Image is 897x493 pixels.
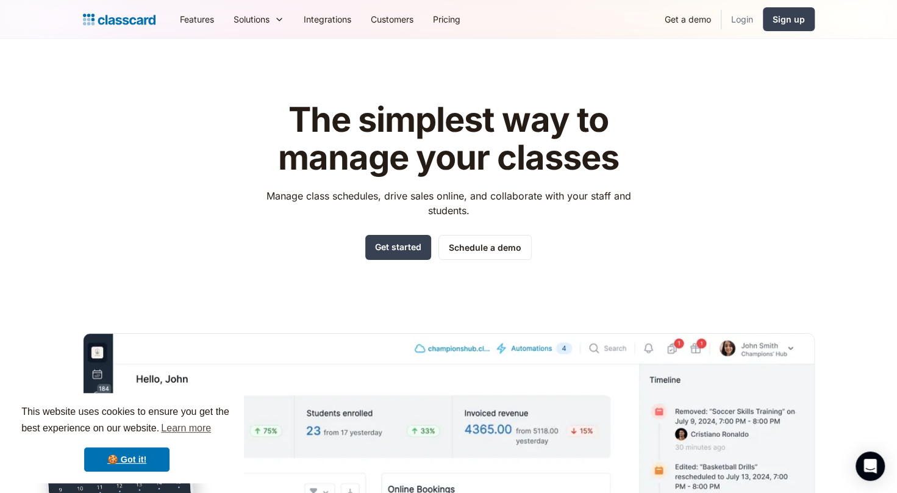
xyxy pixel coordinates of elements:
a: Get started [365,235,431,260]
a: Schedule a demo [438,235,532,260]
a: home [83,11,155,28]
div: Open Intercom Messenger [856,452,885,481]
span: This website uses cookies to ensure you get the best experience on our website. [21,405,232,437]
h1: The simplest way to manage your classes [255,101,642,176]
a: Integrations [294,5,361,33]
a: Get a demo [655,5,721,33]
a: Customers [361,5,423,33]
a: learn more about cookies [159,419,213,437]
div: Solutions [234,13,270,26]
a: dismiss cookie message [84,447,170,472]
a: Login [721,5,763,33]
div: Sign up [773,13,805,26]
div: cookieconsent [10,393,244,483]
a: Sign up [763,7,815,31]
div: Solutions [224,5,294,33]
a: Pricing [423,5,470,33]
p: Manage class schedules, drive sales online, and collaborate with your staff and students. [255,189,642,218]
a: Features [170,5,224,33]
